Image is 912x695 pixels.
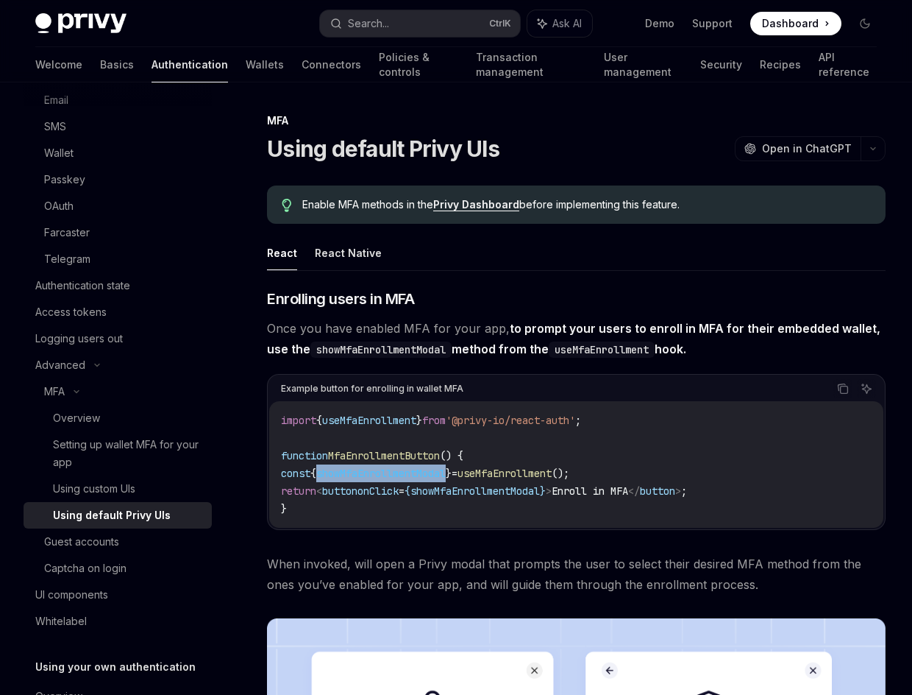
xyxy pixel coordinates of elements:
div: MFA [44,383,65,401]
a: Support [692,16,733,31]
div: UI components [35,586,108,604]
span: { [310,467,316,480]
button: React [267,236,297,270]
a: Whitelabel [24,608,212,635]
span: button [322,484,357,498]
a: API reference [819,47,877,82]
span: MfaEnrollmentButton [328,449,440,462]
span: } [540,484,546,498]
span: () { [440,449,463,462]
div: Guest accounts [44,533,119,551]
a: Dashboard [750,12,841,35]
div: Using custom UIs [53,480,135,498]
span: return [281,484,316,498]
span: > [675,484,681,498]
span: Enable MFA methods in the before implementing this feature. [302,197,871,212]
span: onClick [357,484,399,498]
a: Logging users out [24,325,212,352]
div: Whitelabel [35,613,87,630]
a: Transaction management [476,47,586,82]
a: Using default Privy UIs [24,502,212,529]
span: ; [681,484,687,498]
span: When invoked, will open a Privy modal that prompts the user to select their desired MFA method fr... [267,554,886,595]
code: showMfaEnrollmentModal [310,342,452,358]
a: Farcaster [24,219,212,246]
div: Search... [348,15,389,32]
span: Enroll in MFA [552,484,628,498]
div: Access tokens [35,303,107,321]
h5: Using your own authentication [35,658,196,676]
a: User management [604,47,683,82]
a: Recipes [760,47,801,82]
div: MFA [267,113,886,128]
span: useMfaEnrollment [457,467,552,480]
span: { [405,484,410,498]
span: Enrolling users in MFA [267,289,414,309]
a: UI components [24,582,212,608]
span: showMfaEnrollmentModal [410,484,540,498]
div: Example button for enrolling in wallet MFA [281,379,463,398]
button: Open in ChatGPT [735,136,861,161]
span: const [281,467,310,480]
div: Setting up wallet MFA for your app [53,436,203,471]
span: Ask AI [552,16,582,31]
a: Guest accounts [24,529,212,555]
strong: to prompt your users to enroll in MFA for their embedded wallet, use the method from the hook. [267,321,880,356]
div: OAuth [44,197,74,215]
a: Using custom UIs [24,476,212,502]
a: Policies & controls [379,47,458,82]
a: Demo [645,16,674,31]
a: Overview [24,405,212,431]
code: useMfaEnrollment [549,342,655,358]
div: Passkey [44,171,85,188]
div: Logging users out [35,330,123,347]
div: Using default Privy UIs [53,507,171,524]
a: Wallets [246,47,284,82]
a: Setting up wallet MFA for your app [24,431,212,476]
span: = [452,467,457,480]
div: Advanced [35,356,85,374]
a: Privy Dashboard [433,198,519,211]
a: Telegram [24,246,212,272]
a: OAuth [24,193,212,219]
div: Overview [53,409,100,427]
div: Wallet [44,144,74,162]
a: Welcome [35,47,82,82]
a: Authentication state [24,272,212,299]
span: </ [628,484,640,498]
button: Ask AI [527,10,592,37]
span: = [399,484,405,498]
a: Passkey [24,166,212,193]
span: showMfaEnrollmentModal [316,467,446,480]
span: } [281,502,287,515]
span: import [281,414,316,427]
span: from [422,414,446,427]
a: Authentication [152,47,228,82]
button: React Native [315,236,382,270]
div: Captcha on login [44,560,127,577]
span: Open in ChatGPT [762,141,852,156]
button: Copy the contents from the code block [833,379,852,398]
div: SMS [44,118,66,135]
a: Basics [100,47,134,82]
span: useMfaEnrollment [322,414,416,427]
img: dark logo [35,13,127,34]
a: Connectors [302,47,361,82]
span: Dashboard [762,16,819,31]
span: { [316,414,322,427]
span: Ctrl K [489,18,511,29]
a: Wallet [24,140,212,166]
span: } [446,467,452,480]
a: SMS [24,113,212,140]
a: Security [700,47,742,82]
span: > [546,484,552,498]
span: '@privy-io/react-auth' [446,414,575,427]
span: } [416,414,422,427]
button: Toggle dark mode [853,12,877,35]
span: button [640,484,675,498]
div: Authentication state [35,277,130,294]
span: (); [552,467,569,480]
span: < [316,484,322,498]
a: Captcha on login [24,555,212,582]
span: ; [575,414,581,427]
